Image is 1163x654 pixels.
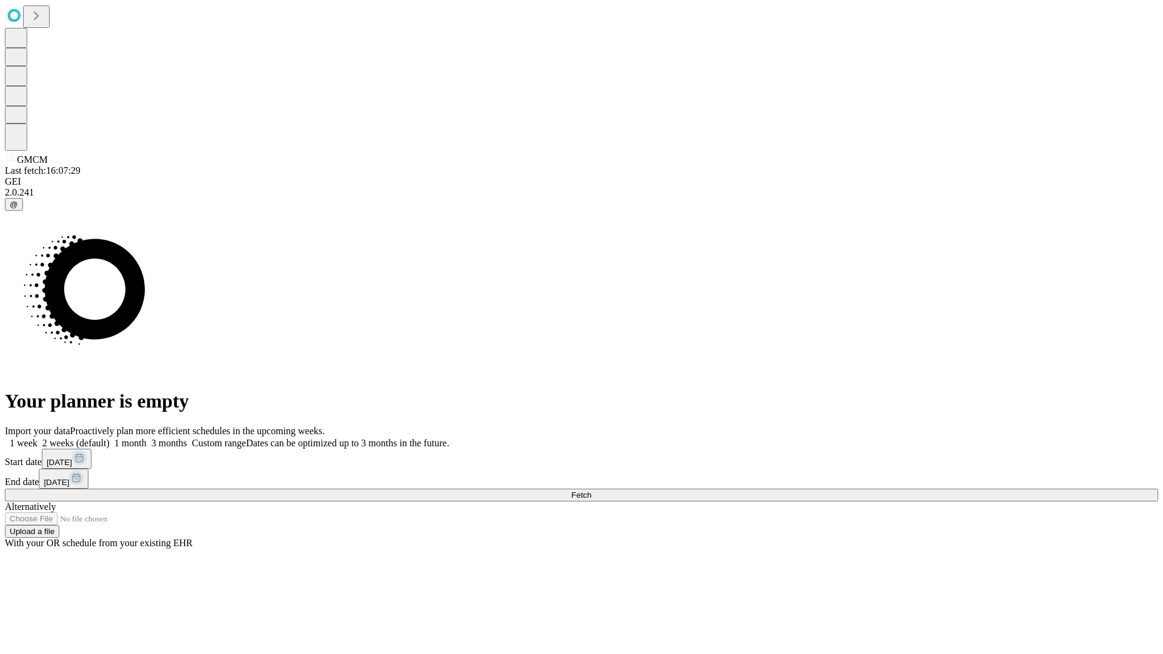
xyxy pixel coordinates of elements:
[114,438,147,448] span: 1 month
[39,469,88,489] button: [DATE]
[5,176,1158,187] div: GEI
[246,438,449,448] span: Dates can be optimized up to 3 months in the future.
[151,438,187,448] span: 3 months
[5,426,70,436] span: Import your data
[5,469,1158,489] div: End date
[10,438,38,448] span: 1 week
[5,198,23,211] button: @
[17,154,48,165] span: GMCM
[5,165,81,176] span: Last fetch: 16:07:29
[10,200,18,209] span: @
[5,538,193,548] span: With your OR schedule from your existing EHR
[44,478,69,487] span: [DATE]
[42,438,110,448] span: 2 weeks (default)
[571,490,591,500] span: Fetch
[5,449,1158,469] div: Start date
[192,438,246,448] span: Custom range
[42,449,91,469] button: [DATE]
[47,458,72,467] span: [DATE]
[5,501,56,512] span: Alternatively
[5,489,1158,501] button: Fetch
[70,426,325,436] span: Proactively plan more efficient schedules in the upcoming weeks.
[5,525,59,538] button: Upload a file
[5,390,1158,412] h1: Your planner is empty
[5,187,1158,198] div: 2.0.241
